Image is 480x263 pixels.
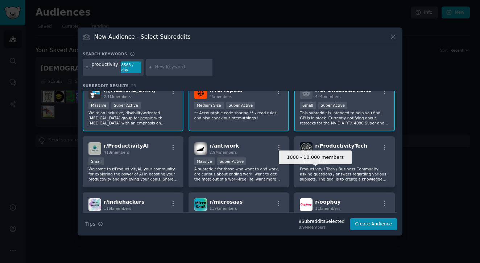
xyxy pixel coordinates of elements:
span: 20 members [315,150,338,154]
span: r/ antiwork [210,143,239,149]
div: Massive [88,102,109,109]
p: ** Accountable code sharing ** - read rules and also check out r/temuthings ! [194,110,284,120]
div: New [300,157,313,165]
span: r/ microsaas [210,199,243,205]
button: Tips [83,218,105,230]
span: 11k members [315,206,340,211]
div: 8563 / day [121,61,141,73]
img: indiehackers [88,198,101,211]
span: 2.1M members [104,94,131,99]
img: ADHD [88,86,101,99]
p: Welcome to r/ProductivityAI, your community for exploring the power of AI in boosting your produc... [88,166,178,182]
span: r/ [MEDICAL_DATA] [104,87,156,93]
div: Super Active [318,102,348,109]
h3: New Audience - Select Subreddits [94,33,191,41]
p: A subreddit for those who want to end work, are curious about ending work, want to get the most o... [194,166,284,182]
img: TEMUpact [194,86,207,99]
span: r/ ProductivityTech [315,143,367,149]
span: r/ oopbuy [315,199,340,205]
span: 23 [131,84,136,88]
div: Super Active [111,102,141,109]
span: Subreddit Results [83,83,129,88]
span: r/ indiehackers [104,199,145,205]
p: Productivity / Tech / Business Community asking questions / answers regarding various subjects. T... [300,166,389,182]
span: 2.9M members [210,150,237,154]
img: microsaas [194,198,207,211]
img: oopbuy [300,198,313,211]
div: Tiny [316,157,329,165]
p: We're an inclusive, disability-oriented [MEDICAL_DATA] group for people with [MEDICAL_DATA] with ... [88,110,178,126]
span: 116k members [104,206,131,211]
div: Super Active [226,102,256,109]
div: Massive [194,157,215,165]
img: ProductivityAI [88,142,101,155]
span: 444 members [315,94,340,99]
span: Tips [85,220,95,228]
div: Super Active [217,157,247,165]
span: r/ ProductivityAI [104,143,149,149]
div: 8.9M Members [299,225,345,230]
img: antiwork [194,142,207,155]
h3: Search keywords [83,51,127,56]
div: productivity [92,61,118,73]
input: New Keyword [155,64,210,71]
p: This subreddit is intended to help you find GPUs in stock. Currently notifying about restocks for... [300,110,389,126]
span: 418 members [104,150,129,154]
span: r/ TEMUpact [210,87,243,93]
div: Medium Size [194,102,224,109]
img: ProductivityTech [300,142,313,155]
span: 4k members [210,94,232,99]
button: Create Audience [350,218,398,230]
span: r/ GPURestockAlerts [315,87,371,93]
div: 9 Subreddit s Selected [299,219,345,225]
div: Small [300,102,315,109]
span: 119k members [210,206,237,211]
div: Small [88,157,104,165]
